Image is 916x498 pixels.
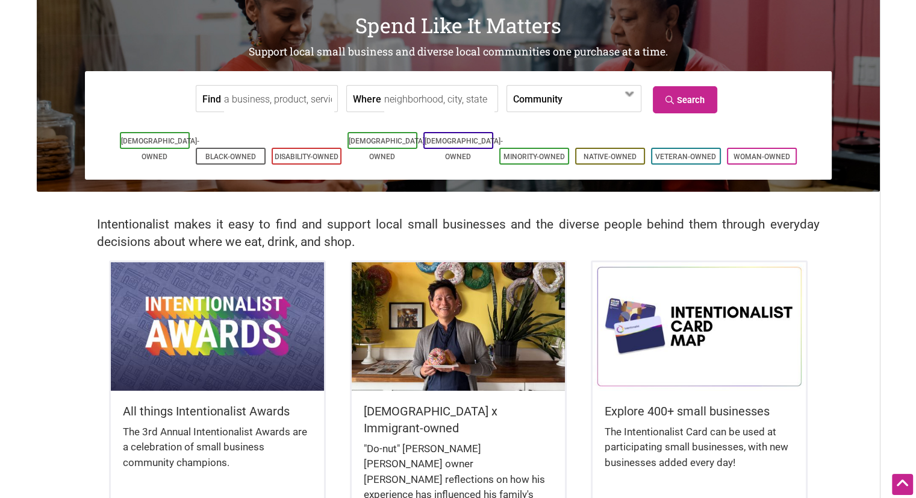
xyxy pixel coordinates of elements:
[97,216,820,251] h2: Intentionalist makes it easy to find and support local small businesses and the diverse people be...
[111,262,324,390] img: Intentionalist Awards
[584,153,637,161] a: Native-Owned
[503,153,565,161] a: Minority-Owned
[202,86,221,112] label: Find
[37,11,880,40] h1: Spend Like It Matters
[384,86,494,113] input: neighborhood, city, state
[513,86,562,112] label: Community
[605,424,794,483] div: The Intentionalist Card can be used at participating small businesses, with new businesses added ...
[123,424,312,483] div: The 3rd Annual Intentionalist Awards are a celebration of small business community champions.
[353,86,381,112] label: Where
[352,262,565,390] img: King Donuts - Hong Chhuor
[593,262,806,390] img: Intentionalist Card Map
[224,86,334,113] input: a business, product, service
[349,137,427,161] a: [DEMOGRAPHIC_DATA]-Owned
[425,137,503,161] a: [DEMOGRAPHIC_DATA]-Owned
[275,153,338,161] a: Disability-Owned
[655,153,716,161] a: Veteran-Owned
[605,403,794,420] h5: Explore 400+ small businesses
[123,403,312,420] h5: All things Intentionalist Awards
[37,45,880,60] h2: Support local small business and diverse local communities one purchase at a time.
[121,137,199,161] a: [DEMOGRAPHIC_DATA]-Owned
[892,474,913,495] div: Scroll Back to Top
[653,86,717,113] a: Search
[734,153,790,161] a: Woman-Owned
[205,153,256,161] a: Black-Owned
[364,403,553,437] h5: [DEMOGRAPHIC_DATA] x Immigrant-owned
